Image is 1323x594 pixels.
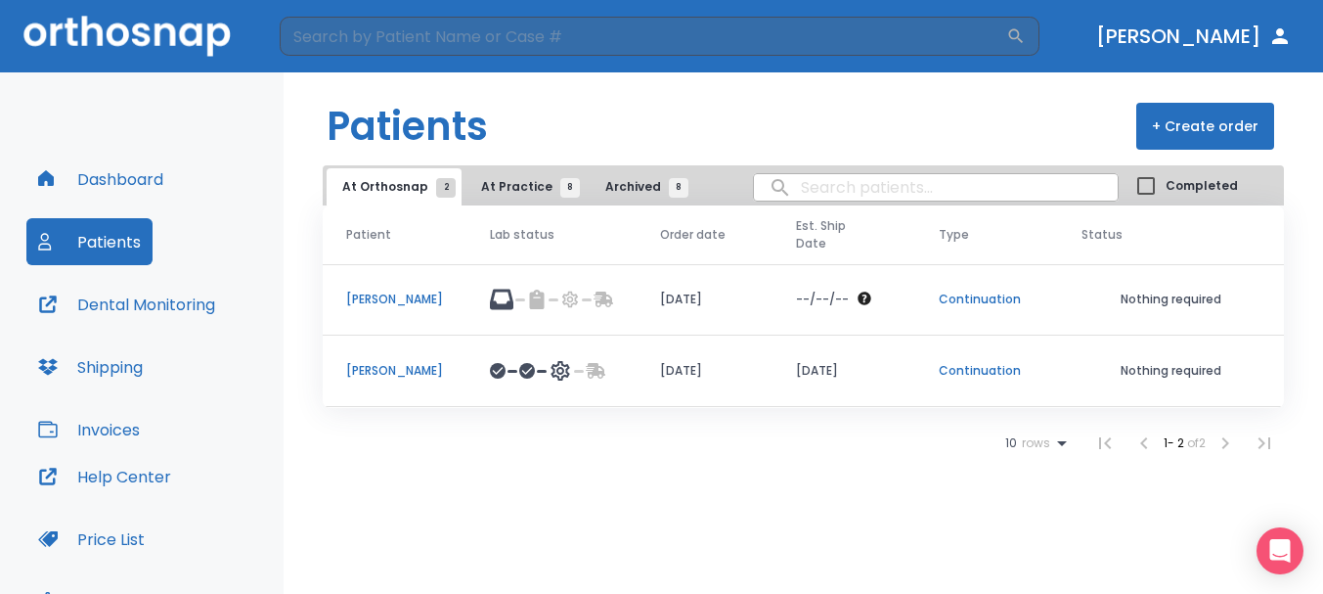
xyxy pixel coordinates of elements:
button: Dashboard [26,156,175,203]
td: [DATE] [637,264,772,336]
p: Continuation [939,291,1035,308]
button: Patients [26,218,153,265]
td: [DATE] [772,336,914,407]
span: 2 [436,178,456,198]
p: Nothing required [1081,291,1260,308]
p: [PERSON_NAME] [346,291,443,308]
span: Status [1081,226,1123,244]
span: Type [939,226,969,244]
td: [DATE] [637,336,772,407]
p: --/--/-- [796,291,849,308]
button: Help Center [26,453,183,500]
input: search [754,168,1118,206]
img: Orthosnap [23,16,231,56]
button: [PERSON_NAME] [1088,19,1300,54]
span: At Practice [481,178,570,196]
div: tabs [327,168,698,206]
span: 8 [560,178,580,198]
button: + Create order [1136,103,1274,150]
h1: Patients [327,97,488,156]
div: Open Intercom Messenger [1257,527,1303,574]
span: 10 [1005,436,1017,450]
span: Patient [346,226,391,244]
p: [PERSON_NAME] [346,362,443,380]
span: 8 [669,178,688,198]
span: Order date [660,226,726,244]
p: Nothing required [1081,362,1260,380]
button: Dental Monitoring [26,281,227,328]
span: Est. Ship Date [796,217,877,252]
div: The date will be available after approving treatment plan [796,291,891,308]
span: Completed [1166,177,1238,195]
span: rows [1017,436,1050,450]
p: Continuation [939,362,1035,380]
span: Lab status [490,226,554,244]
button: Price List [26,516,156,563]
span: of 2 [1187,434,1206,451]
button: Invoices [26,406,152,453]
input: Search by Patient Name or Case # [280,17,1006,56]
span: 1 - 2 [1164,434,1187,451]
span: At Orthosnap [342,178,446,196]
span: Archived [605,178,679,196]
button: Shipping [26,343,154,390]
